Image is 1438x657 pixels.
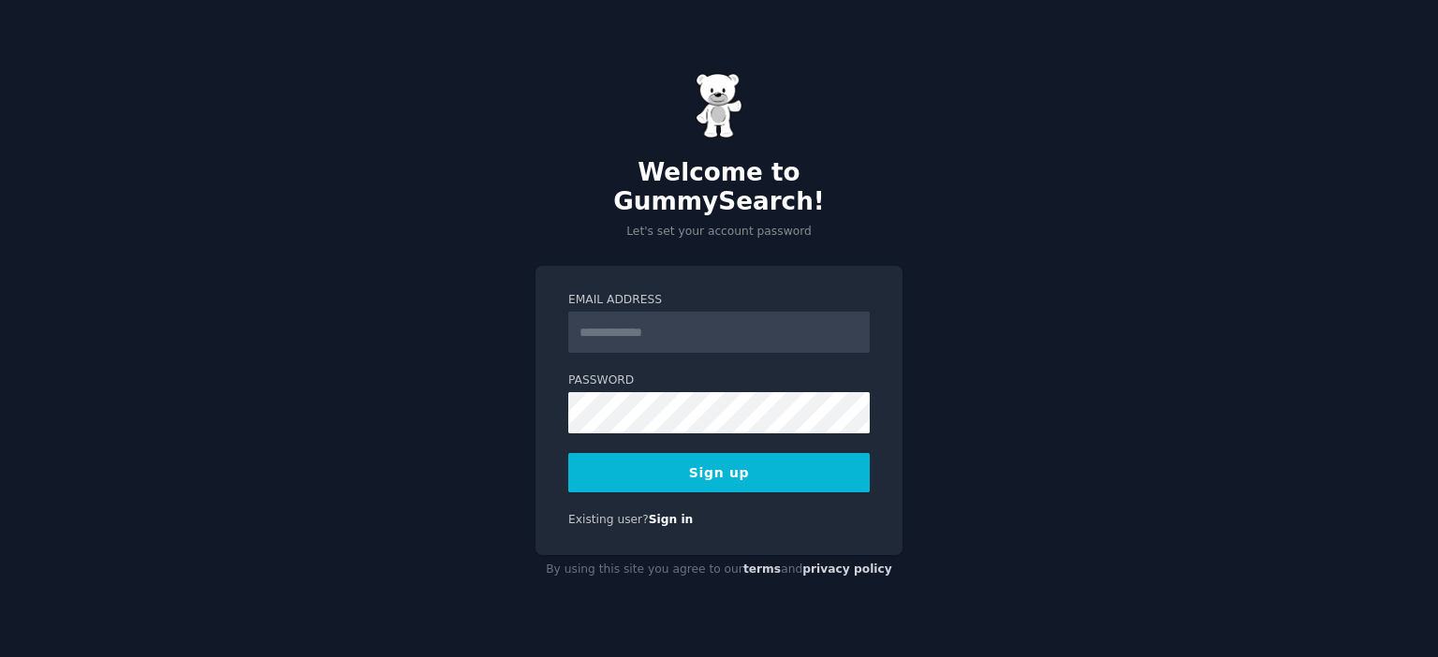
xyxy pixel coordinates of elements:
label: Email Address [568,292,870,309]
a: privacy policy [802,562,892,576]
a: terms [743,562,781,576]
span: Existing user? [568,513,649,526]
div: By using this site you agree to our and [536,555,902,585]
h2: Welcome to GummySearch! [536,158,902,217]
a: Sign in [649,513,694,526]
p: Let's set your account password [536,224,902,241]
label: Password [568,372,870,389]
button: Sign up [568,453,870,492]
img: Gummy Bear [696,73,742,139]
